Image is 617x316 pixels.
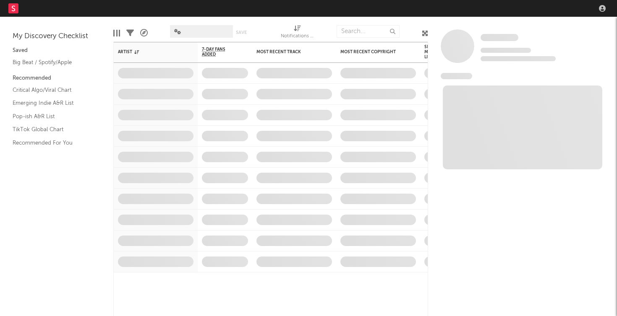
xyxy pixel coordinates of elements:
[256,49,319,54] div: Most Recent Track
[13,112,92,121] a: Pop-ish A&R List
[236,30,247,35] button: Save
[13,46,101,56] div: Saved
[281,21,314,45] div: Notifications (Artist)
[13,138,92,148] a: Recommended For You
[424,44,454,60] div: Spotify Monthly Listeners
[118,49,181,54] div: Artist
[202,47,235,57] span: 7-Day Fans Added
[281,31,314,41] div: Notifications (Artist)
[481,34,518,42] a: Some Artist
[340,49,403,54] div: Most Recent Copyright
[13,58,92,67] a: Big Beat / Spotify/Apple
[13,31,101,41] div: My Discovery Checklist
[113,21,120,45] div: Edit Columns
[140,21,148,45] div: A&R Pipeline
[13,85,92,95] a: Critical Algo/Viral Chart
[13,125,92,134] a: TikTok Global Chart
[13,73,101,83] div: Recommended
[441,73,472,79] span: News Feed
[481,48,531,53] span: Tracking Since: [DATE]
[13,98,92,108] a: Emerging Indie A&R List
[126,21,134,45] div: Filters
[481,34,518,41] span: Some Artist
[337,25,400,38] input: Search...
[481,56,556,61] span: 0 fans last week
